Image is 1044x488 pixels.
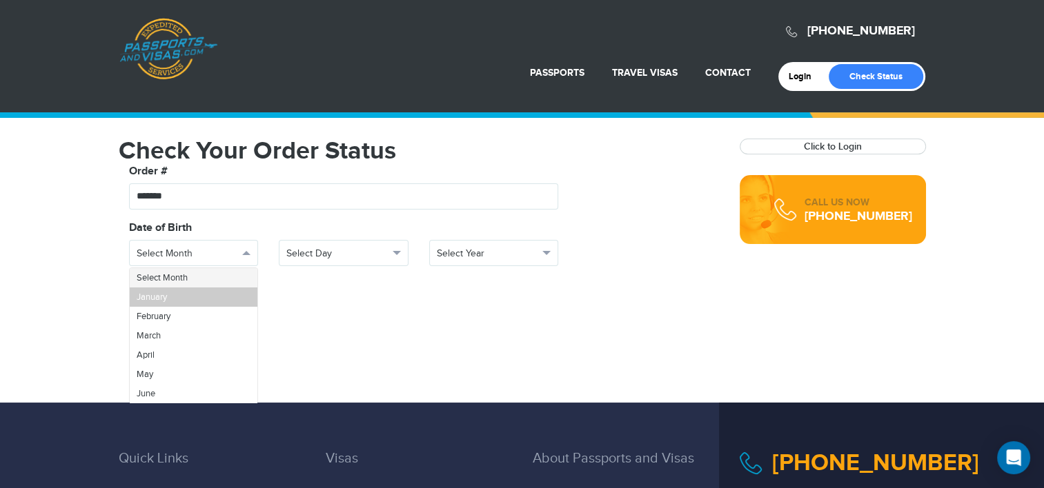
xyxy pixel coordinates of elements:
[530,67,584,79] a: Passports
[137,388,155,399] span: June
[429,240,559,266] button: Select Year
[137,272,188,283] span: Select Month
[805,210,912,223] div: [PHONE_NUMBER]
[612,67,678,79] a: Travel Visas
[119,451,305,487] h3: Quick Links
[137,311,170,322] span: February
[129,240,259,266] button: Select Month
[789,71,821,82] a: Login
[137,349,155,360] span: April
[279,240,408,266] button: Select Day
[119,18,217,80] a: Passports & [DOMAIN_NAME]
[705,67,751,79] a: Contact
[805,196,912,210] div: CALL US NOW
[997,441,1030,474] div: Open Intercom Messenger
[533,451,719,487] h3: About Passports and Visas
[129,163,168,180] label: Order #
[326,451,512,487] h3: Visas
[804,141,862,152] a: Click to Login
[119,139,719,163] h1: Check Your Order Status
[137,292,167,303] span: January
[437,247,539,261] span: Select Year
[129,220,192,236] label: Date of Birth
[772,449,979,477] a: [PHONE_NUMBER]
[137,369,153,380] span: May
[137,330,161,341] span: March
[286,247,388,261] span: Select Day
[137,247,239,261] span: Select Month
[829,64,923,89] a: Check Status
[807,23,915,39] a: [PHONE_NUMBER]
